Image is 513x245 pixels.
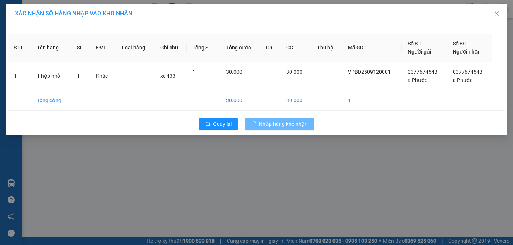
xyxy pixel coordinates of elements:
[280,34,311,62] th: CC
[199,118,238,130] button: rollbackQuay lại
[311,34,342,62] th: Thu hộ
[31,62,71,90] td: 1 hộp nhỏ
[342,34,402,62] th: Mã GD
[160,73,175,79] span: xe 433
[453,77,472,83] span: a Phước
[245,118,314,130] button: Nhập hàng kho nhận
[408,69,437,75] span: 0377674543
[187,34,220,62] th: Tổng SL
[205,121,211,127] span: rollback
[31,90,71,111] td: Tổng cộng
[8,34,31,62] th: STT
[494,11,500,17] span: close
[408,41,422,46] span: Số ĐT
[15,10,132,17] span: XÁC NHẬN SỐ HÀNG NHẬP VÀO KHO NHẬN
[286,69,302,75] span: 30.000
[408,77,427,83] span: a Phước
[77,73,80,79] span: 1
[8,62,31,90] td: 1
[251,121,259,127] span: loading
[220,34,260,62] th: Tổng cước
[453,41,467,46] span: Số ĐT
[486,4,507,24] button: Close
[154,34,187,62] th: Ghi chú
[348,69,391,75] span: VPBD2509120001
[31,34,71,62] th: Tên hàng
[453,49,481,55] span: Người nhận
[280,90,311,111] td: 30.000
[90,34,116,62] th: ĐVT
[342,90,402,111] td: 1
[71,34,90,62] th: SL
[226,69,242,75] span: 30.000
[90,62,116,90] td: Khác
[116,34,154,62] th: Loại hàng
[259,120,308,128] span: Nhập hàng kho nhận
[453,69,482,75] span: 0377674543
[220,90,260,111] td: 30.000
[192,69,195,75] span: 1
[187,90,220,111] td: 1
[260,34,280,62] th: CR
[213,120,232,128] span: Quay lại
[408,49,431,55] span: Người gửi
